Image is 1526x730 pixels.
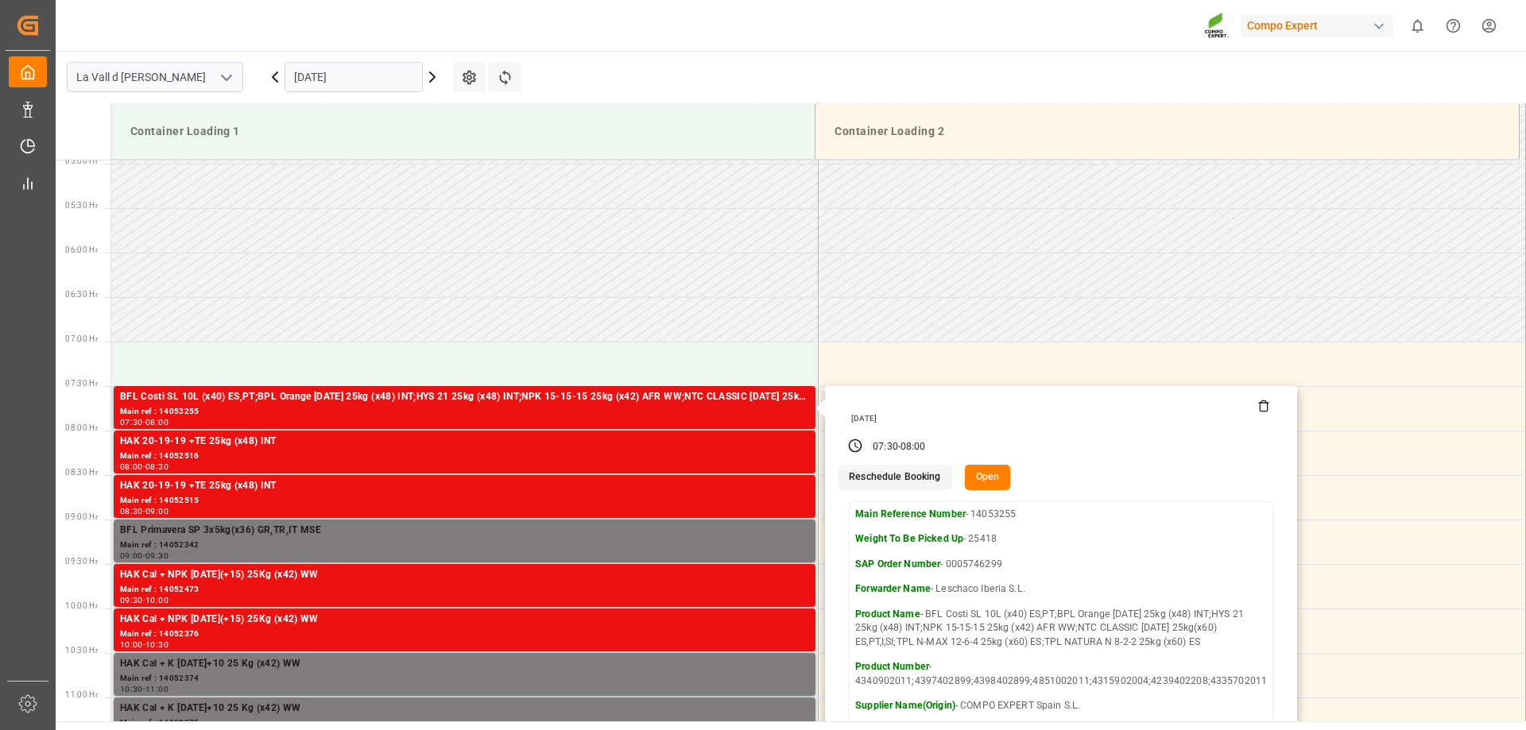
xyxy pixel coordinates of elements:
div: Main ref : 14052473 [120,583,809,597]
span: 07:30 Hr [65,379,98,388]
button: Open [965,465,1011,490]
strong: Main Reference Number [855,508,966,519]
p: - 4340902011;4397402899;4398402899;4851002011;4315902004;4239402208;4335702011 [855,660,1267,688]
div: Main ref : 14052516 [120,450,809,463]
div: Main ref : 14052342 [120,539,809,552]
strong: Product Name [855,608,920,620]
strong: Product Number [855,661,929,672]
span: 08:00 Hr [65,423,98,432]
span: 09:30 Hr [65,557,98,566]
div: 09:30 [145,552,168,559]
div: HAK Cal + NPK [DATE](+15) 25Kg (x42) WW [120,612,809,628]
button: Help Center [1435,8,1471,44]
div: - [898,440,900,454]
div: 09:30 [120,597,143,604]
p: - 0005746299 [855,558,1267,572]
span: 07:00 Hr [65,334,98,343]
span: 09:00 Hr [65,512,98,521]
div: - [143,508,145,515]
div: Main ref : 14052374 [120,672,809,686]
div: 10:00 [145,597,168,604]
span: 10:30 Hr [65,646,98,655]
p: - BFL Costi SL 10L (x40) ES,PT;BPL Orange [DATE] 25kg (x48) INT;HYS 21 25kg (x48) INT;NPK 15-15-1... [855,608,1267,650]
div: - [143,463,145,470]
span: 11:00 Hr [65,690,98,699]
div: BFL Primavera SP 3x5kg(x36) GR,TR,IT MSE [120,523,809,539]
p: - 25418 [855,532,1267,547]
div: Compo Expert [1241,14,1393,37]
div: 08:00 [900,440,926,454]
div: 09:00 [120,552,143,559]
div: Container Loading 2 [828,117,1506,146]
div: 10:30 [145,641,168,648]
strong: Forwarder Name [855,583,931,594]
div: [DATE] [846,413,1270,424]
p: - 14053255 [855,508,1267,522]
div: 07:30 [873,440,898,454]
strong: Supplier Name(Origin) [855,700,955,711]
div: - [143,686,145,693]
div: - [143,641,145,648]
span: 10:00 Hr [65,601,98,610]
input: DD.MM.YYYY [285,62,423,92]
div: - [143,419,145,426]
div: HAK 20-19-19 +TE 25kg (x48) INT [120,434,809,450]
div: 11:00 [145,686,168,693]
p: - COMPO EXPERT Spain S.L. [855,699,1267,713]
div: HAK Cal + K [DATE]+10 25 Kg (x42) WW [120,656,809,672]
div: HAK Cal + K [DATE]+10 25 Kg (x42) WW [120,701,809,716]
div: Main ref : 14053255 [120,405,809,419]
button: show 0 new notifications [1400,8,1435,44]
div: Main ref : 14052375 [120,716,809,730]
div: 08:00 [145,419,168,426]
div: Main ref : 14052376 [120,628,809,641]
input: Type to search/select [67,62,243,92]
span: 06:00 Hr [65,245,98,254]
p: - Leschaco Iberia S.L. [855,582,1267,597]
button: open menu [214,65,238,90]
span: 08:30 Hr [65,468,98,477]
div: BFL Costi SL 10L (x40) ES,PT;BPL Orange [DATE] 25kg (x48) INT;HYS 21 25kg (x48) INT;NPK 15-15-15 ... [120,389,809,405]
div: Container Loading 1 [124,117,802,146]
div: 08:00 [120,463,143,470]
div: 09:00 [145,508,168,515]
img: Screenshot%202023-09-29%20at%2010.02.21.png_1712312052.png [1204,12,1230,40]
strong: SAP Order Number [855,558,940,570]
div: - [143,552,145,559]
div: HAK Cal + NPK [DATE](+15) 25Kg (x42) WW [120,567,809,583]
div: HAK 20-19-19 +TE 25kg (x48) INT [120,478,809,494]
span: 06:30 Hr [65,290,98,299]
span: 05:30 Hr [65,201,98,210]
button: Reschedule Booking [838,465,951,490]
strong: Weight To Be Picked Up [855,533,963,544]
div: 10:00 [120,641,143,648]
div: - [143,597,145,604]
div: Main ref : 14052515 [120,494,809,508]
span: 05:00 Hr [65,156,98,165]
div: 08:30 [120,508,143,515]
div: 10:30 [120,686,143,693]
button: Compo Expert [1241,10,1400,41]
div: 08:30 [145,463,168,470]
div: 07:30 [120,419,143,426]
